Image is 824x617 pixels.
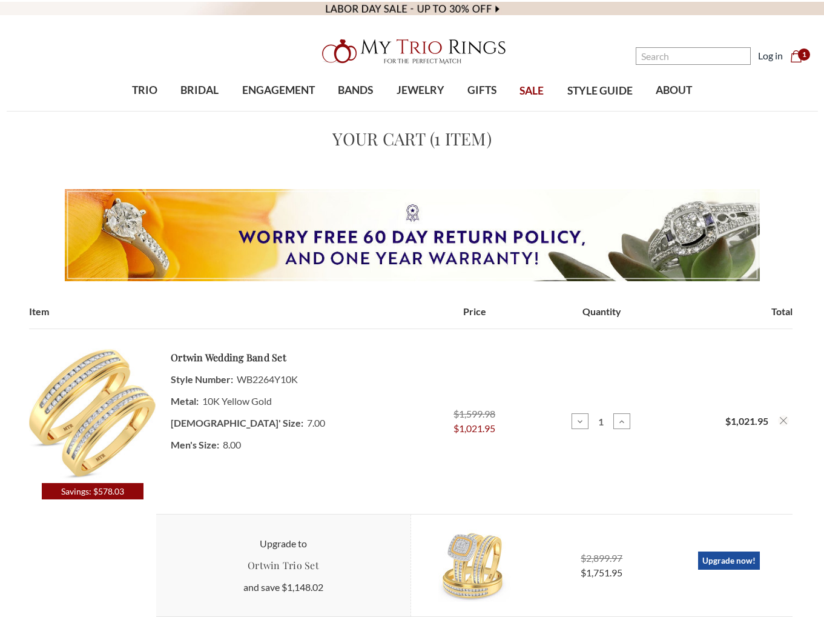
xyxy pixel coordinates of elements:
[231,71,326,110] a: ENGAGEMENT
[163,558,403,573] h4: Ortwin Trio Set
[171,434,396,456] dd: 8.00
[581,567,622,578] span: $1,751.95
[239,32,585,71] a: My Trio Rings
[243,581,323,593] span: and save $1,148.02
[467,82,496,98] span: GIFTS
[139,110,151,112] button: submenu toggle
[349,110,361,112] button: submenu toggle
[665,304,793,329] th: Total
[590,416,611,427] input: Ortwin 1/4 ct tw. Diamond Wedding Band Set 10K Yellow Gold
[476,110,488,112] button: submenu toggle
[171,390,199,412] dt: Metal:
[453,421,495,436] span: $1,021.95
[567,83,633,99] span: STYLE GUIDE
[456,71,508,110] a: GIFTS
[169,71,230,110] a: BRIDAL
[453,408,495,419] span: $1,599.98
[790,48,809,63] a: Cart with 0 items
[156,558,410,573] a: Ortwin Trio Set
[798,48,810,61] span: 1
[538,304,665,329] th: Quantity
[508,72,555,111] a: SALE
[260,538,307,549] span: Upgrade to
[29,126,795,152] h1: Your Cart (1 item)
[29,304,411,329] th: Item
[338,82,373,98] span: BANDS
[778,415,789,426] button: Remove Ortwin 1/4 ct tw. Diamond Wedding Band Set 10K Yellow Gold from cart
[438,529,511,602] img: Ortwin Trio Set
[519,83,544,99] span: SALE
[555,72,644,111] a: STYLE GUIDE
[171,369,396,390] dd: WB2264Y10K
[171,350,286,365] a: Ortwin Wedding Band Set
[171,434,219,456] dt: Men's Size:
[180,82,219,98] span: BRIDAL
[581,552,622,564] span: $2,899.97
[698,552,760,570] a: Upgrade now!
[132,82,157,98] span: TRIO
[397,82,444,98] span: JEWELRY
[65,189,760,281] img: Worry Free 60 Day Return Policy
[411,304,538,329] th: Price
[272,110,285,112] button: submenu toggle
[725,415,768,427] strong: $1,021.95
[315,32,509,71] img: My Trio Rings
[758,48,783,63] a: Log in
[384,71,455,110] a: JEWELRY
[29,344,156,483] img: Photo of Ortwin 1/4 ct tw. Wedding Band Set 10K Yellow Gold [WB2264Y]
[790,50,802,62] svg: cart.cart_preview
[29,344,156,499] a: Savings: $578.03
[120,71,169,110] a: TRIO
[242,82,315,98] span: ENGAGEMENT
[636,47,751,65] input: Search
[42,483,143,499] span: Savings: $578.03
[171,369,233,390] dt: Style Number:
[326,71,384,110] a: BANDS
[171,412,303,434] dt: [DEMOGRAPHIC_DATA]' Size:
[171,390,396,412] dd: 10K Yellow Gold
[414,110,426,112] button: submenu toggle
[194,110,206,112] button: submenu toggle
